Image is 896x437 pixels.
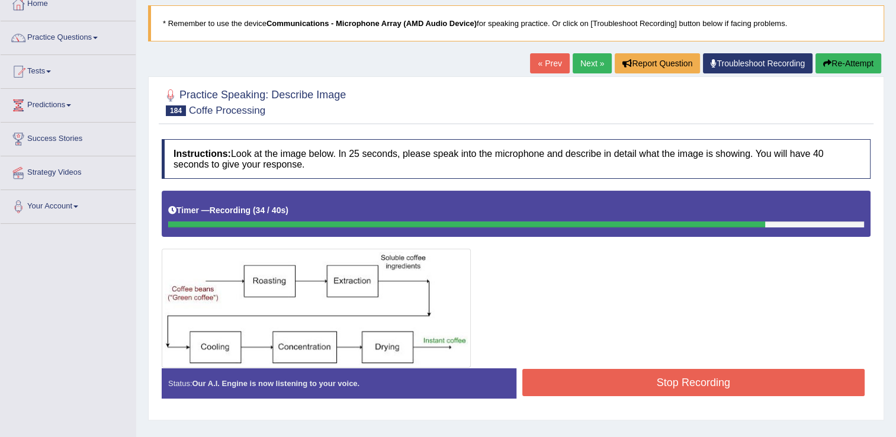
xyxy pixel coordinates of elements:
button: Report Question [615,53,700,73]
a: Tests [1,55,136,85]
b: Instructions: [174,149,231,159]
h5: Timer — [168,206,288,215]
h2: Practice Speaking: Describe Image [162,86,346,116]
div: Status: [162,368,516,399]
button: Stop Recording [522,369,865,396]
button: Re-Attempt [815,53,881,73]
b: ( [253,205,256,215]
a: Your Account [1,190,136,220]
b: Recording [210,205,251,215]
a: Next » [573,53,612,73]
h4: Look at the image below. In 25 seconds, please speak into the microphone and describe in detail w... [162,139,871,179]
a: Success Stories [1,123,136,152]
a: Practice Questions [1,21,136,51]
strong: Our A.I. Engine is now listening to your voice. [192,379,359,388]
span: 184 [166,105,186,116]
a: « Prev [530,53,569,73]
a: Strategy Videos [1,156,136,186]
a: Predictions [1,89,136,118]
b: Communications - Microphone Array (AMD Audio Device) [266,19,477,28]
b: 34 / 40s [256,205,286,215]
a: Troubleshoot Recording [703,53,812,73]
small: Coffe Processing [189,105,265,116]
b: ) [285,205,288,215]
blockquote: * Remember to use the device for speaking practice. Or click on [Troubleshoot Recording] button b... [148,5,884,41]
